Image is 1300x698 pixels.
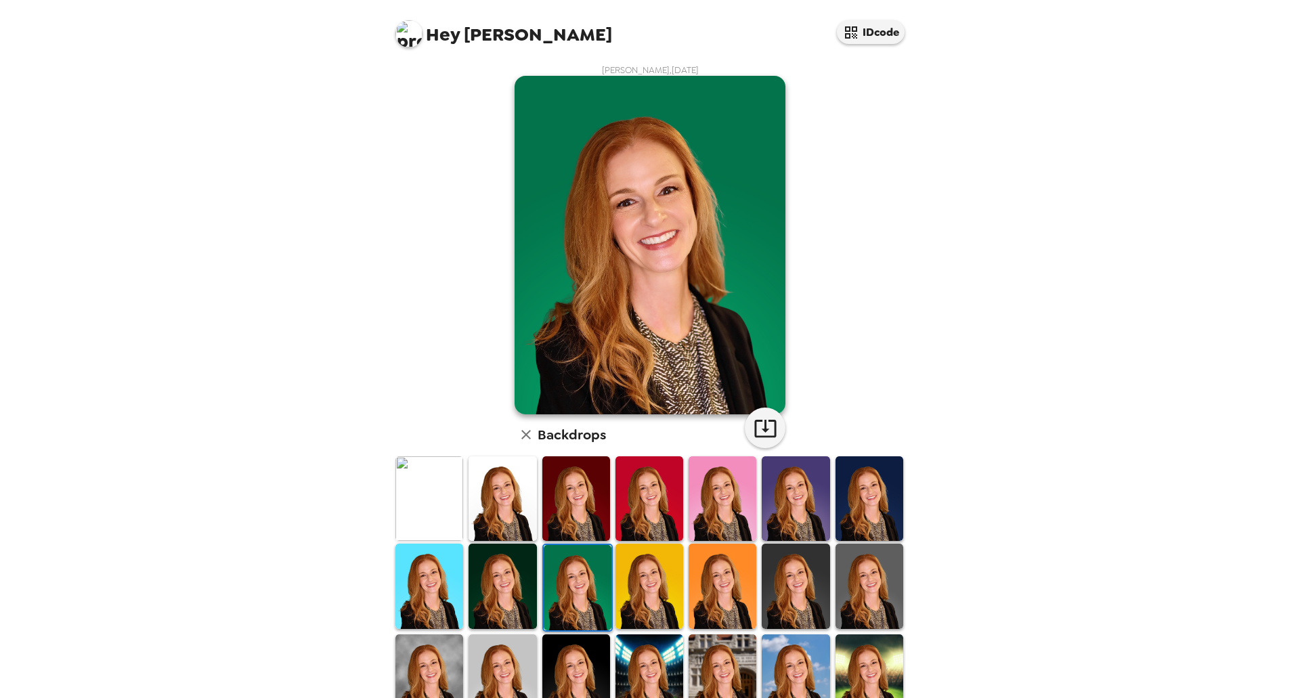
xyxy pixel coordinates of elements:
[538,424,606,445] h6: Backdrops
[395,14,612,44] span: [PERSON_NAME]
[395,20,422,47] img: profile pic
[515,76,785,414] img: user
[395,456,463,541] img: Original
[602,64,699,76] span: [PERSON_NAME] , [DATE]
[426,22,460,47] span: Hey
[837,20,905,44] button: IDcode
